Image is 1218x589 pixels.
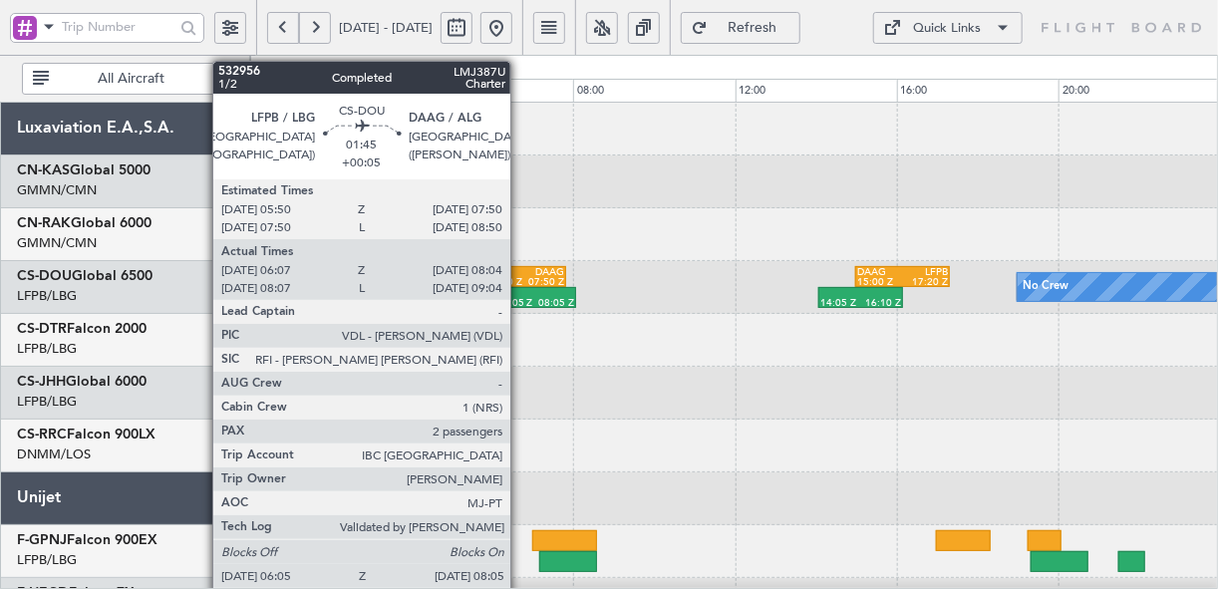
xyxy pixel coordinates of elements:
[17,533,157,547] a: F-GPNJFalcon 900EX
[17,375,147,389] a: CS-JHHGlobal 6000
[17,375,66,389] span: CS-JHH
[17,322,67,336] span: CS-DTR
[497,298,536,308] div: 06:05 Z
[573,79,735,103] div: 08:00
[17,428,67,442] span: CS-RRC
[254,59,331,76] div: [DATE] - [DATE]
[17,393,77,411] a: LFPB/LBG
[525,267,564,277] div: DAAG
[903,277,949,287] div: 17:20 Z
[820,298,860,308] div: 14:05 Z
[17,234,97,252] a: GMMN/CMN
[857,267,903,277] div: DAAG
[17,216,152,230] a: CN-RAKGlobal 6000
[861,298,901,308] div: 16:10 Z
[17,445,91,463] a: DNMM/LOS
[487,277,526,287] div: 05:50 Z
[712,21,793,35] span: Refresh
[1023,272,1068,302] div: No Crew
[17,428,155,442] a: CS-RRCFalcon 900LX
[412,79,573,103] div: 04:00
[17,340,77,358] a: LFPB/LBG
[53,72,209,86] span: All Aircraft
[525,277,564,287] div: 07:50 Z
[897,79,1059,103] div: 16:00
[17,287,77,305] a: LFPB/LBG
[903,267,949,277] div: LFPB
[17,551,77,569] a: LFPB/LBG
[17,269,72,283] span: CS-DOU
[535,298,574,308] div: 08:05 Z
[17,163,151,177] a: CN-KASGlobal 5000
[62,12,174,42] input: Trip Number
[250,79,412,103] div: 00:00
[17,181,97,199] a: GMMN/CMN
[17,163,70,177] span: CN-KAS
[17,322,147,336] a: CS-DTRFalcon 2000
[17,269,152,283] a: CS-DOUGlobal 6500
[17,533,67,547] span: F-GPNJ
[914,19,982,39] div: Quick Links
[339,19,433,37] span: [DATE] - [DATE]
[681,12,800,44] button: Refresh
[736,79,897,103] div: 12:00
[17,216,71,230] span: CN-RAK
[487,267,526,277] div: LFPB
[857,277,903,287] div: 15:00 Z
[873,12,1023,44] button: Quick Links
[22,63,216,95] button: All Aircraft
